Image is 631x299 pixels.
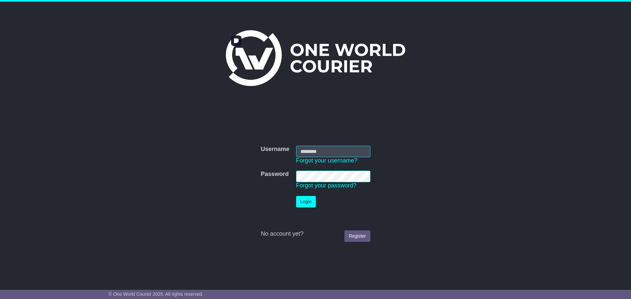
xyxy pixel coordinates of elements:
img: One World [226,30,405,86]
label: Password [261,171,289,178]
a: Forgot your password? [296,182,357,189]
a: Register [344,230,370,242]
div: No account yet? [261,230,370,238]
a: Forgot your username? [296,157,358,164]
button: Login [296,196,316,207]
label: Username [261,146,289,153]
span: © One World Courier 2025. All rights reserved. [108,291,203,297]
